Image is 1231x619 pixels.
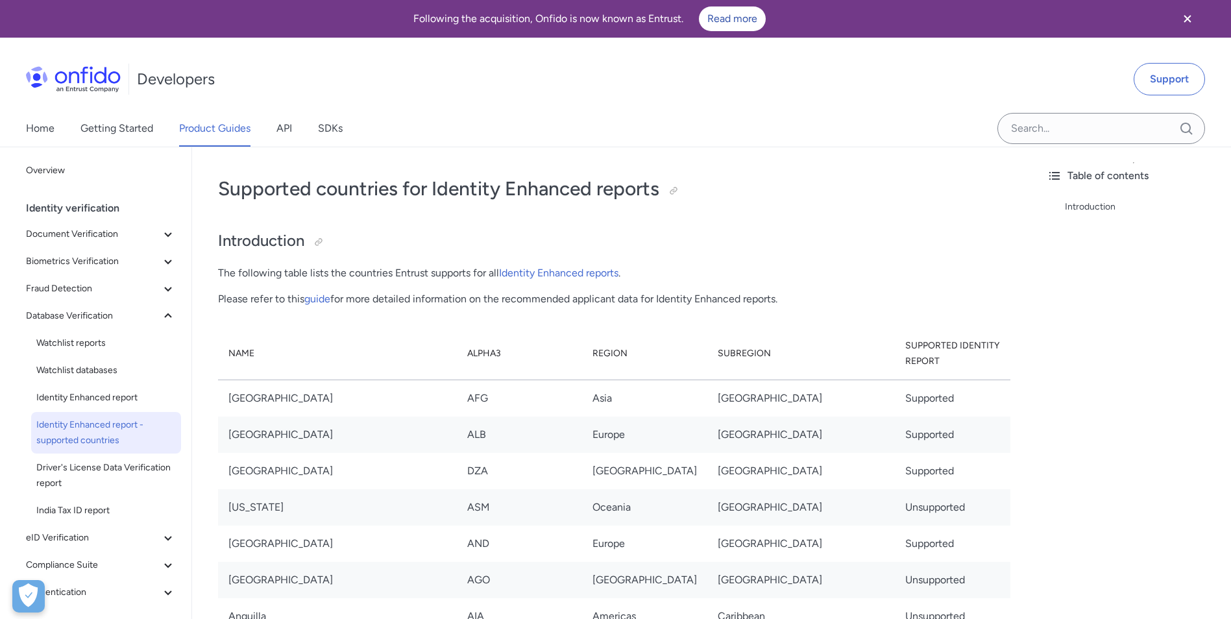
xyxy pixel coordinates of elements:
[457,328,582,380] th: Alpha3
[36,503,176,518] span: India Tax ID report
[1164,3,1212,35] button: Close banner
[218,380,457,417] td: [GEOGRAPHIC_DATA]
[582,328,707,380] th: Region
[137,69,215,90] h1: Developers
[16,6,1164,31] div: Following the acquisition, Onfido is now known as Entrust.
[895,489,1010,526] td: Unsupported
[21,579,181,605] button: Authentication
[31,385,181,411] a: Identity Enhanced report
[895,562,1010,598] td: Unsupported
[499,267,618,279] a: Identity Enhanced reports
[31,498,181,524] a: India Tax ID report
[36,363,176,378] span: Watchlist databases
[276,110,292,147] a: API
[26,281,160,297] span: Fraud Detection
[457,489,582,526] td: ASM
[707,526,895,562] td: [GEOGRAPHIC_DATA]
[1180,11,1195,27] svg: Close banner
[457,417,582,453] td: ALB
[26,308,160,324] span: Database Verification
[582,526,707,562] td: Europe
[318,110,343,147] a: SDKs
[457,453,582,489] td: DZA
[218,176,1010,202] h1: Supported countries for Identity Enhanced reports
[26,195,186,221] div: Identity verification
[457,562,582,598] td: AGO
[36,417,176,448] span: Identity Enhanced report - supported countries
[36,335,176,351] span: Watchlist reports
[31,455,181,496] a: Driver's License Data Verification report
[26,66,121,92] img: Onfido Logo
[218,417,457,453] td: [GEOGRAPHIC_DATA]
[1134,63,1205,95] a: Support
[80,110,153,147] a: Getting Started
[21,303,181,329] button: Database Verification
[26,530,160,546] span: eID Verification
[31,330,181,356] a: Watchlist reports
[707,489,895,526] td: [GEOGRAPHIC_DATA]
[179,110,250,147] a: Product Guides
[218,291,1010,307] p: Please refer to this for more detailed information on the recommended applicant data for Identity...
[707,380,895,417] td: [GEOGRAPHIC_DATA]
[707,328,895,380] th: Subregion
[997,113,1205,144] input: Onfido search input field
[707,453,895,489] td: [GEOGRAPHIC_DATA]
[26,557,160,573] span: Compliance Suite
[895,453,1010,489] td: Supported
[895,328,1010,380] th: Supported Identity Report
[304,293,330,305] a: guide
[21,249,181,274] button: Biometrics Verification
[31,412,181,454] a: Identity Enhanced report - supported countries
[457,526,582,562] td: AND
[582,380,707,417] td: Asia
[582,489,707,526] td: Oceania
[895,526,1010,562] td: Supported
[699,6,766,31] a: Read more
[218,489,457,526] td: [US_STATE]
[21,525,181,551] button: eID Verification
[218,526,457,562] td: [GEOGRAPHIC_DATA]
[218,328,457,380] th: Name
[218,265,1010,281] p: The following table lists the countries Entrust supports for all .
[21,552,181,578] button: Compliance Suite
[218,230,1010,252] h2: Introduction
[31,358,181,383] a: Watchlist databases
[21,276,181,302] button: Fraud Detection
[457,380,582,417] td: AFG
[582,562,707,598] td: [GEOGRAPHIC_DATA]
[36,390,176,406] span: Identity Enhanced report
[26,110,55,147] a: Home
[21,221,181,247] button: Document Verification
[36,460,176,491] span: Driver's License Data Verification report
[707,417,895,453] td: [GEOGRAPHIC_DATA]
[218,562,457,598] td: [GEOGRAPHIC_DATA]
[26,585,160,600] span: Authentication
[582,453,707,489] td: [GEOGRAPHIC_DATA]
[895,417,1010,453] td: Supported
[895,380,1010,417] td: Supported
[26,254,160,269] span: Biometrics Verification
[582,417,707,453] td: Europe
[26,163,176,178] span: Overview
[26,226,160,242] span: Document Verification
[12,580,45,613] div: Cookie Preferences
[707,562,895,598] td: [GEOGRAPHIC_DATA]
[1047,168,1221,184] div: Table of contents
[218,453,457,489] td: [GEOGRAPHIC_DATA]
[1065,199,1221,215] a: Introduction
[12,580,45,613] button: Open Preferences
[21,158,181,184] a: Overview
